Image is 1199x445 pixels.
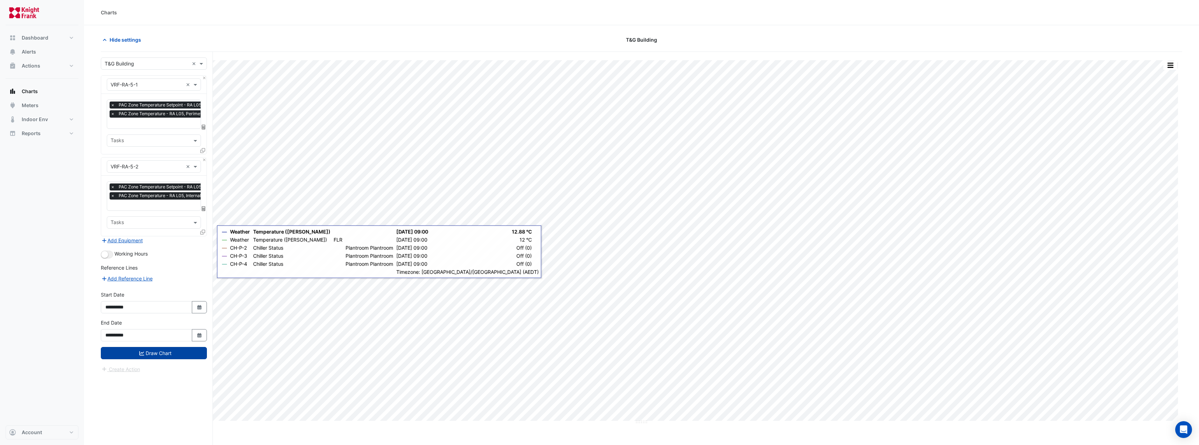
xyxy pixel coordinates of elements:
span: Charts [22,88,38,95]
div: Charts [101,9,117,16]
span: Choose Function [201,206,207,212]
app-icon: Alerts [9,48,16,55]
span: × [110,183,116,190]
fa-icon: Select Date [196,332,203,338]
span: Reports [22,130,41,137]
span: Meters [22,102,39,109]
span: × [110,110,116,117]
span: Account [22,429,42,436]
div: Tasks [110,218,124,228]
button: Dashboard [6,31,78,45]
app-icon: Meters [9,102,16,109]
app-icon: Charts [9,88,16,95]
button: Add Reference Line [101,274,153,283]
img: Company Logo [8,6,40,20]
div: Tasks [110,137,124,146]
button: Reports [6,126,78,140]
span: Clear [186,163,192,170]
button: Close [202,76,207,80]
span: Clone Favourites and Tasks from this Equipment to other Equipment [200,229,205,235]
button: Alerts [6,45,78,59]
span: PAC Zone Temperature Setpoint - RA L05, Internal [117,183,220,190]
fa-icon: Select Date [196,304,203,310]
span: × [110,192,116,199]
app-icon: Reports [9,130,16,137]
span: Choose Function [201,124,207,130]
app-escalated-ticket-create-button: Please draw the charts first [101,366,140,371]
span: Working Hours [114,251,148,257]
span: PAC Zone Temperature - RA L05, Perimeter [117,110,208,117]
span: Clear [192,60,198,67]
button: More Options [1163,61,1177,70]
span: Alerts [22,48,36,55]
span: Dashboard [22,34,48,41]
button: Account [6,425,78,439]
span: PAC Zone Temperature Setpoint - RA L05, Perimeter [117,102,225,109]
label: Start Date [101,291,124,298]
button: Hide settings [101,34,146,46]
app-icon: Dashboard [9,34,16,41]
button: Actions [6,59,78,73]
button: Charts [6,84,78,98]
span: Actions [22,62,40,69]
button: Meters [6,98,78,112]
span: Clone Favourites and Tasks from this Equipment to other Equipment [200,147,205,153]
button: Draw Chart [101,347,207,359]
button: Add Equipment [101,236,143,244]
span: Indoor Env [22,116,48,123]
button: Indoor Env [6,112,78,126]
label: Reference Lines [101,264,138,271]
app-icon: Actions [9,62,16,69]
span: Clear [186,81,192,88]
label: End Date [101,319,122,326]
span: PAC Zone Temperature - RA L05, Internal [117,192,203,199]
button: Close [202,158,207,162]
span: × [110,102,116,109]
span: Hide settings [110,36,141,43]
div: Open Intercom Messenger [1175,421,1192,438]
app-icon: Indoor Env [9,116,16,123]
span: T&G Building [626,36,657,43]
